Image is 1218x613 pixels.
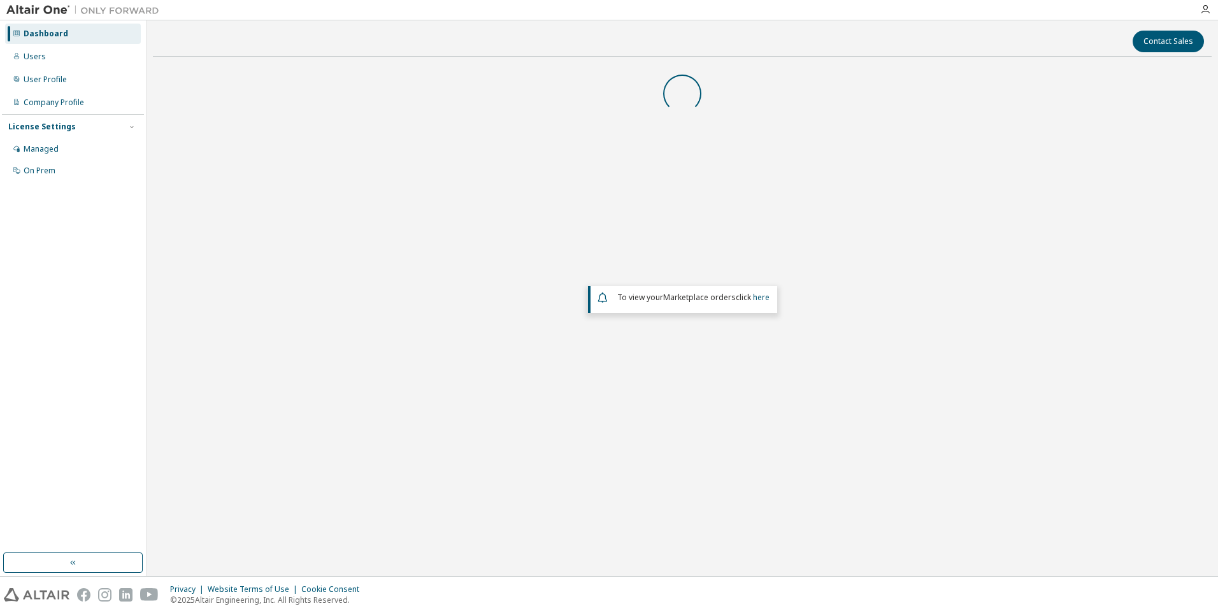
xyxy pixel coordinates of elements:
[301,584,367,595] div: Cookie Consent
[24,97,84,108] div: Company Profile
[6,4,166,17] img: Altair One
[1133,31,1204,52] button: Contact Sales
[24,166,55,176] div: On Prem
[170,595,367,605] p: © 2025 Altair Engineering, Inc. All Rights Reserved.
[753,292,770,303] a: here
[98,588,111,602] img: instagram.svg
[77,588,90,602] img: facebook.svg
[24,144,59,154] div: Managed
[208,584,301,595] div: Website Terms of Use
[663,292,736,303] em: Marketplace orders
[119,588,133,602] img: linkedin.svg
[140,588,159,602] img: youtube.svg
[24,75,67,85] div: User Profile
[4,588,69,602] img: altair_logo.svg
[170,584,208,595] div: Privacy
[24,29,68,39] div: Dashboard
[8,122,76,132] div: License Settings
[24,52,46,62] div: Users
[617,292,770,303] span: To view your click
